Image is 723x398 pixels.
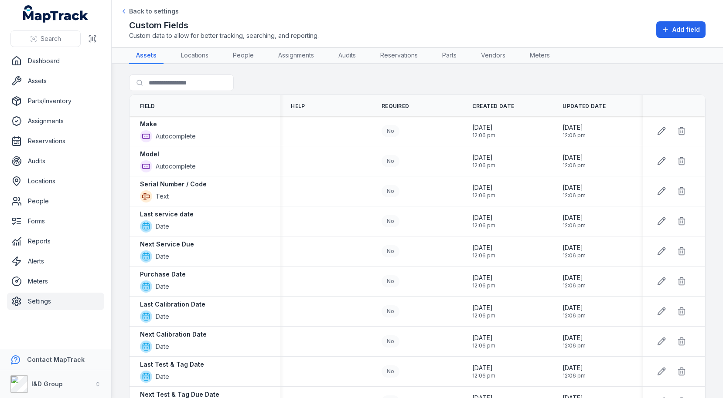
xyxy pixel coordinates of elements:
[472,103,515,110] span: Created Date
[7,192,104,210] a: People
[129,7,179,16] span: Back to settings
[563,213,586,229] time: 07/07/2025, 12:06:51 pm
[156,162,196,171] span: Autocomplete
[7,112,104,130] a: Assignments
[523,47,557,64] a: Meters
[472,372,495,379] span: 12:06 pm
[435,47,464,64] a: Parts
[156,372,169,381] span: Date
[140,210,194,219] strong: Last service date
[563,123,586,132] span: [DATE]
[472,192,495,199] span: 12:06 pm
[31,380,63,388] strong: I&D Group
[140,300,205,309] strong: Last Calibration Date
[472,222,495,229] span: 12:06 pm
[563,132,586,139] span: 12:06 pm
[563,334,586,342] span: [DATE]
[174,47,215,64] a: Locations
[472,132,495,139] span: 12:06 pm
[472,273,495,289] time: 07/07/2025, 12:06:51 pm
[563,273,586,289] time: 07/07/2025, 12:06:51 pm
[563,103,606,110] span: Updated Date
[7,92,104,110] a: Parts/Inventory
[563,222,586,229] span: 12:06 pm
[382,305,399,317] div: No
[472,334,495,342] span: [DATE]
[140,120,157,128] strong: Make
[563,183,586,199] time: 07/07/2025, 12:06:51 pm
[7,212,104,230] a: Forms
[472,304,495,312] span: [DATE]
[563,304,586,312] span: [DATE]
[156,312,169,321] span: Date
[382,155,399,167] div: No
[382,335,399,347] div: No
[156,222,169,231] span: Date
[7,72,104,90] a: Assets
[472,364,495,379] time: 07/07/2025, 12:06:51 pm
[563,192,586,199] span: 12:06 pm
[7,52,104,70] a: Dashboard
[472,334,495,349] time: 07/07/2025, 12:06:51 pm
[140,270,186,279] strong: Purchase Date
[140,330,207,339] strong: Next Calibration Date
[140,360,204,369] strong: Last Test & Tag Date
[563,304,586,319] time: 07/07/2025, 12:06:51 pm
[563,372,586,379] span: 12:06 pm
[472,364,495,372] span: [DATE]
[140,240,194,249] strong: Next Service Due
[563,183,586,192] span: [DATE]
[7,172,104,190] a: Locations
[7,293,104,310] a: Settings
[563,213,586,222] span: [DATE]
[373,47,425,64] a: Reservations
[7,273,104,290] a: Meters
[382,245,399,257] div: No
[672,25,700,34] span: Add field
[563,123,586,139] time: 07/07/2025, 12:06:51 pm
[156,132,196,141] span: Autocomplete
[563,273,586,282] span: [DATE]
[472,153,495,169] time: 07/07/2025, 12:06:51 pm
[472,342,495,349] span: 12:06 pm
[382,125,399,137] div: No
[472,282,495,289] span: 12:06 pm
[472,153,495,162] span: [DATE]
[472,213,495,229] time: 07/07/2025, 12:06:51 pm
[382,185,399,197] div: No
[41,34,61,43] span: Search
[563,153,586,169] time: 07/07/2025, 12:06:51 pm
[271,47,321,64] a: Assignments
[27,356,85,363] strong: Contact MapTrack
[7,152,104,170] a: Audits
[472,183,495,199] time: 07/07/2025, 12:06:51 pm
[382,365,399,378] div: No
[472,273,495,282] span: [DATE]
[563,364,586,372] span: [DATE]
[129,19,319,31] h2: Custom Fields
[382,215,399,227] div: No
[129,31,319,40] span: Custom data to allow for better tracking, searching, and reporting.
[226,47,261,64] a: People
[7,132,104,150] a: Reservations
[156,192,169,201] span: Text
[563,162,586,169] span: 12:06 pm
[472,312,495,319] span: 12:06 pm
[472,304,495,319] time: 07/07/2025, 12:06:51 pm
[472,123,495,139] time: 07/07/2025, 12:06:51 pm
[472,123,495,132] span: [DATE]
[23,5,89,23] a: MapTrack
[7,233,104,250] a: Reports
[472,243,495,259] time: 07/07/2025, 12:06:51 pm
[7,253,104,270] a: Alerts
[472,243,495,252] span: [DATE]
[156,342,169,351] span: Date
[129,47,164,64] a: Assets
[563,364,586,379] time: 07/07/2025, 12:06:51 pm
[120,7,179,16] a: Back to settings
[140,150,159,159] strong: Model
[156,252,169,261] span: Date
[563,243,586,252] span: [DATE]
[563,342,586,349] span: 12:06 pm
[563,252,586,259] span: 12:06 pm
